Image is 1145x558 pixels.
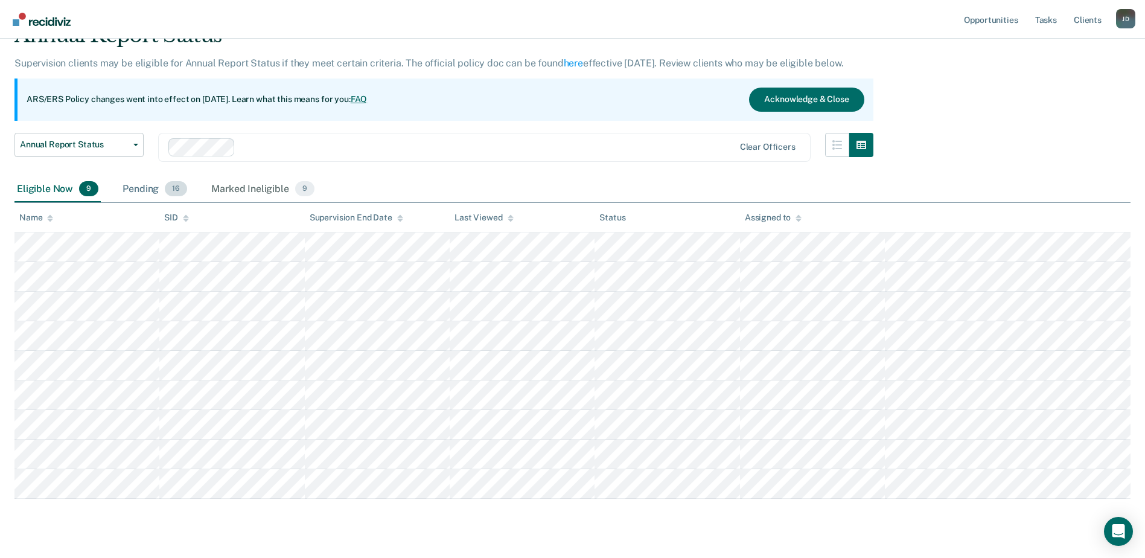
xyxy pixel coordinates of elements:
[14,23,873,57] div: Annual Report Status
[13,13,71,26] img: Recidiviz
[14,133,144,157] button: Annual Report Status
[295,181,314,197] span: 9
[310,213,403,223] div: Supervision End Date
[740,142,796,152] div: Clear officers
[120,176,190,203] div: Pending16
[209,176,317,203] div: Marked Ineligible9
[164,213,189,223] div: SID
[1104,517,1133,546] div: Open Intercom Messenger
[20,139,129,150] span: Annual Report Status
[454,213,513,223] div: Last Viewed
[165,181,187,197] span: 16
[351,94,368,104] a: FAQ
[27,94,367,106] p: ARS/ERS Policy changes went into effect on [DATE]. Learn what this means for you:
[599,213,625,223] div: Status
[14,57,843,69] p: Supervision clients may be eligible for Annual Report Status if they meet certain criteria. The o...
[1116,9,1135,28] div: J D
[79,181,98,197] span: 9
[14,176,101,203] div: Eligible Now9
[745,213,802,223] div: Assigned to
[19,213,53,223] div: Name
[1116,9,1135,28] button: Profile dropdown button
[564,57,583,69] a: here
[749,88,864,112] button: Acknowledge & Close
